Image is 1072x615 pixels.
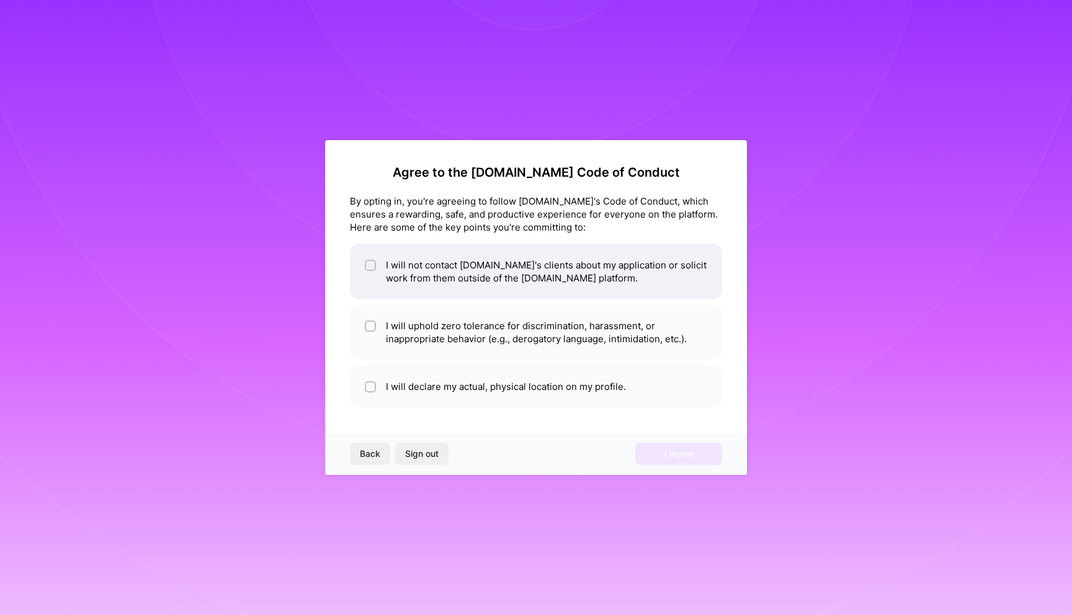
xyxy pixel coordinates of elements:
[350,195,722,234] div: By opting in, you're agreeing to follow [DOMAIN_NAME]'s Code of Conduct, which ensures a rewardin...
[350,304,722,360] li: I will uphold zero tolerance for discrimination, harassment, or inappropriate behavior (e.g., der...
[360,448,380,460] span: Back
[405,448,439,460] span: Sign out
[395,443,449,465] button: Sign out
[350,443,390,465] button: Back
[350,165,722,180] h2: Agree to the [DOMAIN_NAME] Code of Conduct
[350,244,722,299] li: I will not contact [DOMAIN_NAME]'s clients about my application or solicit work from them outside...
[350,365,722,408] li: I will declare my actual, physical location on my profile.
